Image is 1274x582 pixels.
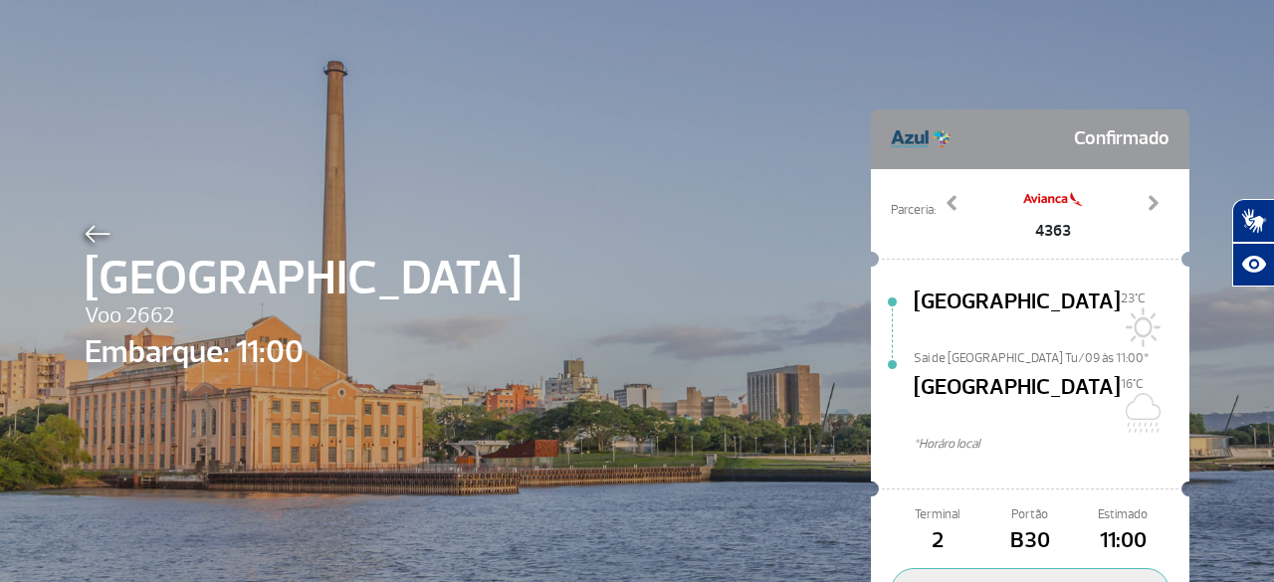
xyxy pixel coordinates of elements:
span: [GEOGRAPHIC_DATA] [85,243,522,314]
span: Confirmado [1074,119,1169,159]
div: Plugin de acessibilidade da Hand Talk. [1232,199,1274,287]
span: Terminal [891,505,983,524]
span: 2 [891,524,983,558]
span: 4363 [1023,219,1083,243]
span: [GEOGRAPHIC_DATA] [914,371,1121,435]
span: Embarque: 11:00 [85,328,522,376]
span: 23°C [1121,291,1146,306]
button: Abrir tradutor de língua de sinais. [1232,199,1274,243]
img: Chuvoso [1121,393,1161,433]
span: Estimado [1077,505,1169,524]
img: Sol [1121,307,1161,347]
span: Voo 2662 [85,299,522,333]
button: Abrir recursos assistivos. [1232,243,1274,287]
span: Parceria: [891,201,936,220]
span: Portão [983,505,1076,524]
span: 11:00 [1077,524,1169,558]
span: *Horáro local [914,435,1189,454]
span: [GEOGRAPHIC_DATA] [914,286,1121,349]
span: Sai de [GEOGRAPHIC_DATA] Tu/09 às 11:00* [914,349,1189,363]
span: 16°C [1121,376,1144,392]
span: B30 [983,524,1076,558]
